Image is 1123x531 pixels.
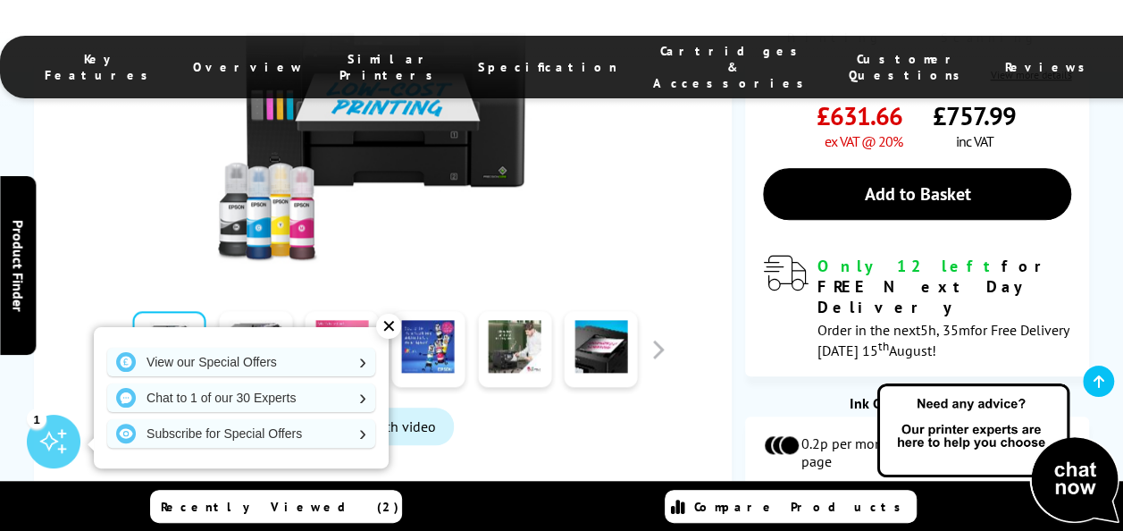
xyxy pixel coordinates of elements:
[1005,59,1094,75] span: Reviews
[653,43,813,91] span: Cartridges & Accessories
[9,220,27,312] span: Product Finder
[849,51,969,83] span: Customer Questions
[376,314,401,339] div: ✕
[339,51,442,83] span: Similar Printers
[45,51,157,83] span: Key Features
[877,338,888,354] sup: th
[801,434,916,470] span: 0.2p per mono page
[817,99,902,132] span: £631.66
[27,409,46,428] div: 1
[956,132,993,150] span: inc VAT
[745,394,1089,412] div: Ink Cartridge Costs
[825,132,902,150] span: ex VAT @ 20%
[694,499,910,515] span: Compare Products
[763,168,1071,220] a: Add to Basket
[763,256,1071,358] div: modal_delivery
[161,499,399,515] span: Recently Viewed (2)
[817,256,1001,276] span: Only 12 left
[478,59,617,75] span: Specification
[665,490,917,523] a: Compare Products
[919,321,969,339] span: 5h, 35m
[107,383,375,412] a: Chat to 1 of our 30 Experts
[933,99,1016,132] span: £757.99
[107,348,375,376] a: View our Special Offers
[107,419,375,448] a: Subscribe for Special Offers
[817,256,1071,317] div: for FREE Next Day Delivery
[193,59,304,75] span: Overview
[362,417,436,434] span: Watch video
[873,381,1123,527] img: Open Live Chat window
[150,490,402,523] a: Recently Viewed (2)
[817,321,1068,359] span: Order in the next for Free Delivery [DATE] 15 August!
